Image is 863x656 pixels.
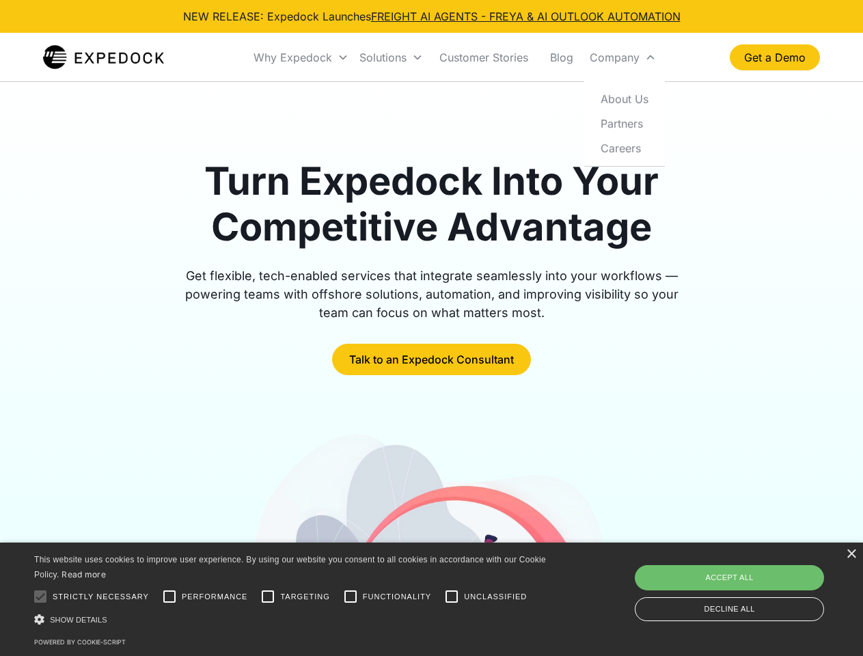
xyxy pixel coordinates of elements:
[359,51,407,64] div: Solutions
[584,81,665,166] nav: Company
[280,591,329,603] span: Targeting
[730,44,820,70] a: Get a Demo
[34,555,546,580] span: This website uses cookies to improve user experience. By using our website you consent to all coo...
[590,51,640,64] div: Company
[584,34,661,81] div: Company
[50,616,107,624] span: Show details
[590,135,659,160] a: Careers
[34,612,551,627] div: Show details
[248,34,354,81] div: Why Expedock
[635,508,863,656] iframe: Chat Widget
[354,34,428,81] div: Solutions
[428,34,539,81] a: Customer Stories
[590,86,659,111] a: About Us
[371,10,681,23] a: FREIGHT AI AGENTS - FREYA & AI OUTLOOK AUTOMATION
[43,44,164,71] img: Expedock Logo
[464,591,527,603] span: Unclassified
[539,34,584,81] a: Blog
[363,591,431,603] span: Functionality
[183,8,681,25] div: NEW RELEASE: Expedock Launches
[43,44,164,71] a: home
[61,569,106,579] a: Read more
[34,638,126,646] a: Powered by cookie-script
[182,591,248,603] span: Performance
[254,51,332,64] div: Why Expedock
[53,591,149,603] span: Strictly necessary
[590,111,659,135] a: Partners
